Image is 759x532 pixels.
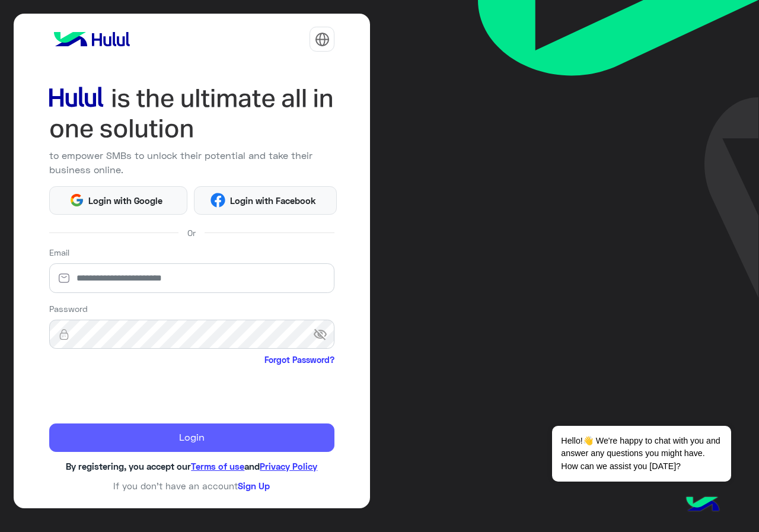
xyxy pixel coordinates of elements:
[313,324,334,345] span: visibility_off
[211,193,225,208] img: Facebook
[69,193,84,208] img: Google
[49,272,79,284] img: email
[238,480,270,491] a: Sign Up
[682,485,723,526] img: hulul-logo.png
[49,329,79,340] img: lock
[49,480,335,491] h6: If you don’t have an account
[49,83,335,144] img: hululLoginTitle_EN.svg
[49,186,187,215] button: Login with Google
[225,194,320,208] span: Login with Facebook
[49,148,335,177] p: to empower SMBs to unlock their potential and take their business online.
[187,227,196,239] span: Or
[66,461,191,472] span: By registering, you accept our
[552,426,731,482] span: Hello!👋 We're happy to chat with you and answer any questions you might have. How can we assist y...
[191,461,244,472] a: Terms of use
[49,302,88,315] label: Password
[49,27,135,51] img: logo
[315,32,330,47] img: tab
[49,246,69,259] label: Email
[244,461,260,472] span: and
[84,194,167,208] span: Login with Google
[194,186,337,215] button: Login with Facebook
[49,423,335,452] button: Login
[260,461,317,472] a: Privacy Policy
[49,368,229,415] iframe: reCAPTCHA
[264,353,334,366] a: Forgot Password?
